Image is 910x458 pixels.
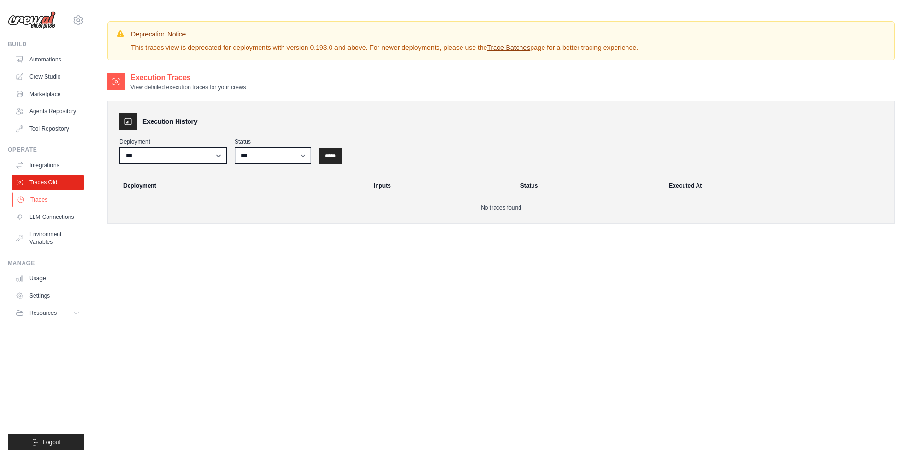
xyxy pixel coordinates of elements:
a: LLM Connections [12,209,84,225]
a: Environment Variables [12,227,84,250]
h2: Execution Traces [130,72,246,84]
img: Logo [8,11,56,29]
a: Marketplace [12,86,84,102]
p: No traces found [119,204,883,212]
div: Build [8,40,84,48]
h3: Deprecation Notice [131,29,638,39]
th: Inputs [368,175,515,196]
h3: Execution History [142,117,197,126]
a: Usage [12,271,84,286]
a: Traces [12,192,85,207]
div: Manage [8,259,84,267]
label: Status [235,138,311,145]
label: Deployment [119,138,227,145]
th: Executed At [663,175,890,196]
a: Traces Old [12,175,84,190]
span: Resources [29,309,57,317]
a: Settings [12,288,84,303]
th: Deployment [112,175,368,196]
a: Tool Repository [12,121,84,136]
span: Logout [43,438,60,446]
button: Logout [8,434,84,450]
th: Status [515,175,663,196]
p: View detailed execution traces for your crews [130,84,246,91]
a: Integrations [12,157,84,173]
a: Automations [12,52,84,67]
button: Resources [12,305,84,321]
a: Crew Studio [12,69,84,84]
div: Operate [8,146,84,154]
a: Agents Repository [12,104,84,119]
a: Trace Batches [487,44,530,51]
p: This traces view is deprecated for deployments with version 0.193.0 and above. For newer deployme... [131,43,638,52]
